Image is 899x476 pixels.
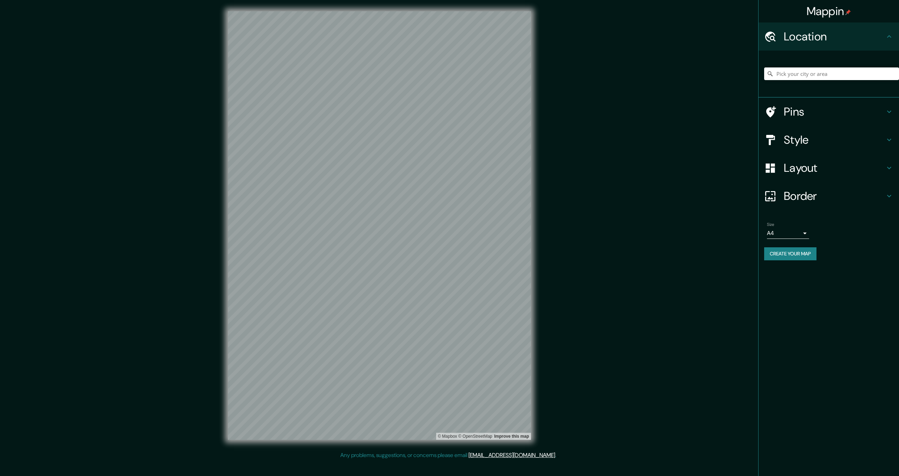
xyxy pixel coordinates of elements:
div: Border [759,182,899,210]
img: pin-icon.png [845,9,851,15]
label: Size [767,222,774,228]
a: Mapbox [438,434,457,439]
h4: Location [784,30,885,44]
h4: Style [784,133,885,147]
h4: Mappin [807,4,851,18]
h4: Border [784,189,885,203]
div: Style [759,126,899,154]
a: [EMAIL_ADDRESS][DOMAIN_NAME] [468,451,555,459]
h4: Layout [784,161,885,175]
button: Create your map [764,247,816,260]
h4: Pins [784,105,885,119]
a: OpenStreetMap [458,434,492,439]
div: A4 [767,228,809,239]
canvas: Map [228,11,531,440]
a: Map feedback [494,434,529,439]
div: Location [759,22,899,51]
div: Layout [759,154,899,182]
input: Pick your city or area [764,67,899,80]
div: . [557,451,559,459]
div: . [556,451,557,459]
p: Any problems, suggestions, or concerns please email . [340,451,556,459]
div: Pins [759,98,899,126]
